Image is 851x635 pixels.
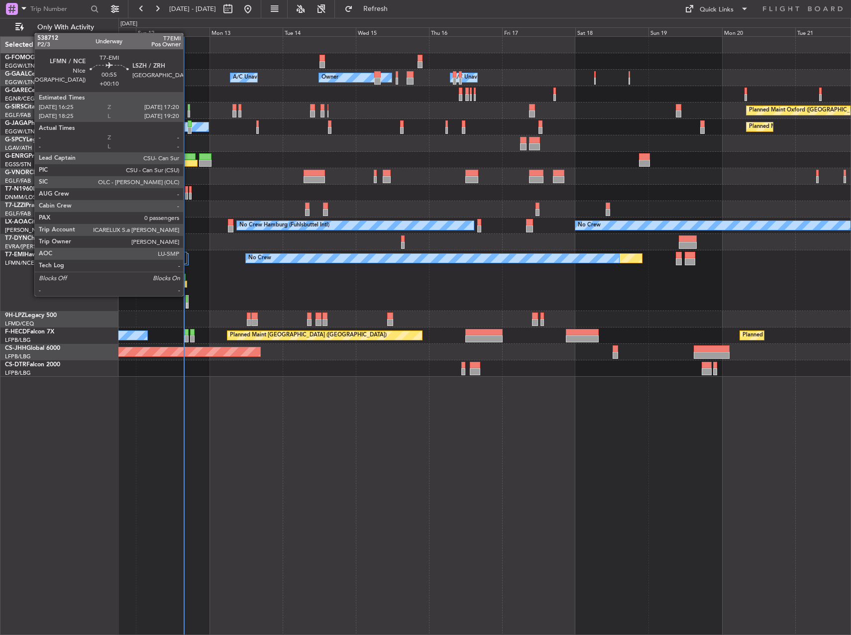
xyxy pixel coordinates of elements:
a: EGGW/LTN [5,62,35,70]
span: [DATE] - [DATE] [169,4,216,13]
div: Sat 18 [575,27,648,36]
a: EGGW/LTN [5,128,35,135]
span: G-ENRG [5,153,28,159]
button: Quick Links [680,1,753,17]
button: Only With Activity [11,19,108,35]
div: No Crew [578,218,601,233]
span: G-GAAL [5,71,28,77]
a: CS-DTRFalcon 2000 [5,362,60,368]
div: A/C Unavailable [233,70,274,85]
a: 9H-LPZLegacy 500 [5,313,57,318]
a: T7-DYNChallenger 604 [5,235,70,241]
span: G-FOMO [5,55,30,61]
a: G-GARECessna Citation XLS+ [5,88,87,94]
div: Thu 16 [429,27,502,36]
a: LFMD/CEQ [5,320,34,327]
span: G-SIRS [5,104,24,110]
a: G-VNORChallenger 650 [5,170,72,176]
div: No Crew Hamburg (Fuhlsbuttel Intl) [239,218,329,233]
div: Planned Maint [GEOGRAPHIC_DATA] ([GEOGRAPHIC_DATA]) [230,328,387,343]
button: Refresh [340,1,400,17]
a: F-HECDFalcon 7X [5,329,54,335]
span: T7-LZZI [5,203,25,209]
a: EVRA/[PERSON_NAME] [5,243,67,250]
a: EGNR/CEG [5,95,35,103]
div: Sun 12 [136,27,209,36]
a: [PERSON_NAME]/QSA [5,226,64,234]
a: G-GAALCessna Citation XLS+ [5,71,87,77]
span: G-GARE [5,88,28,94]
input: Trip Number [30,1,88,16]
span: Only With Activity [26,24,105,31]
a: DNMM/LOS [5,194,36,201]
span: T7-N1960 [5,186,33,192]
span: LX-AOA [5,219,28,225]
span: 9H-LPZ [5,313,25,318]
div: A/C Unavailable [453,70,494,85]
div: Mon 20 [722,27,795,36]
a: T7-N1960Legacy 650 [5,186,65,192]
span: T7-DYN [5,235,27,241]
a: G-SPCYLegacy 650 [5,137,58,143]
div: Sun 19 [648,27,722,36]
a: T7-LZZIPraetor 600 [5,203,59,209]
span: F-HECD [5,329,27,335]
div: [DATE] [120,20,137,28]
span: Refresh [355,5,397,12]
div: Fri 17 [502,27,575,36]
a: T7-EMIHawker 900XP [5,252,66,258]
a: CS-JHHGlobal 6000 [5,345,60,351]
a: EGGW/LTN [5,79,35,86]
span: T7-EMI [5,252,24,258]
div: Tue 14 [283,27,356,36]
div: Wed 15 [356,27,429,36]
a: LFPB/LBG [5,369,31,377]
a: EGLF/FAB [5,111,31,119]
span: CS-JHH [5,345,26,351]
a: G-JAGAPhenom 300 [5,120,63,126]
span: G-JAGA [5,120,28,126]
a: G-ENRGPraetor 600 [5,153,62,159]
a: EGLF/FAB [5,177,31,185]
a: G-FOMOGlobal 6000 [5,55,64,61]
a: EGSS/STN [5,161,31,168]
div: Quick Links [700,5,734,15]
a: LGAV/ATH [5,144,32,152]
div: Owner [321,70,338,85]
span: G-SPCY [5,137,26,143]
span: G-VNOR [5,170,29,176]
div: Mon 13 [210,27,283,36]
a: EGLF/FAB [5,210,31,217]
a: LFPB/LBG [5,353,31,360]
span: CS-DTR [5,362,26,368]
div: No Crew [248,251,271,266]
a: LFMN/NCE [5,259,34,267]
a: G-SIRSCitation Excel [5,104,62,110]
a: LX-AOACitation Mustang [5,219,76,225]
a: LFPB/LBG [5,336,31,344]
